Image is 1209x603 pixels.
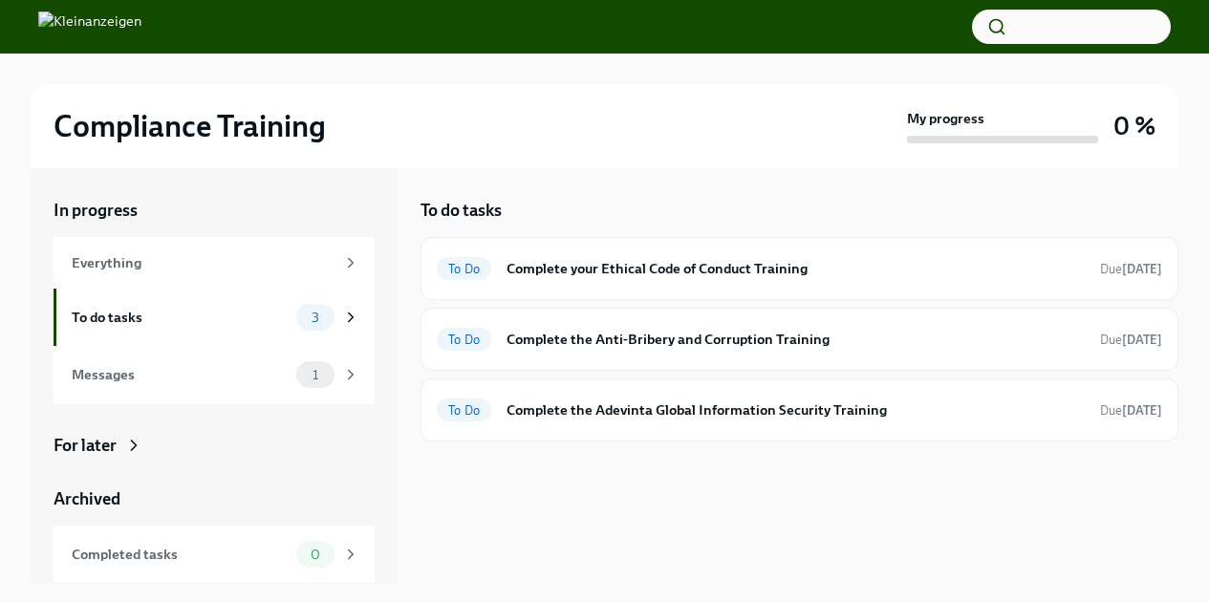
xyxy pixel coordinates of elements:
img: Kleinanzeigen [38,11,141,42]
div: To do tasks [72,307,289,328]
span: 0 [299,548,332,562]
a: Messages1 [54,346,375,403]
h6: Complete your Ethical Code of Conduct Training [507,258,1085,279]
div: Messages [72,364,289,385]
h6: Complete the Anti-Bribery and Corruption Training [507,329,1085,350]
a: Completed tasks0 [54,526,375,583]
div: For later [54,434,117,457]
span: To Do [437,262,491,276]
div: Completed tasks [72,544,289,565]
a: Everything [54,237,375,289]
span: 1 [301,368,330,382]
h5: To do tasks [421,199,502,222]
strong: [DATE] [1122,403,1162,418]
span: Due [1100,403,1162,418]
span: Due [1100,333,1162,347]
strong: [DATE] [1122,333,1162,347]
span: To Do [437,403,491,418]
span: To Do [437,333,491,347]
a: Archived [54,487,375,510]
a: To do tasks3 [54,289,375,346]
span: October 1st, 2025 00:00 [1100,331,1162,349]
span: Due [1100,262,1162,276]
strong: My progress [907,109,984,128]
span: October 1st, 2025 00:00 [1100,260,1162,278]
h3: 0 % [1113,109,1155,143]
span: 3 [300,311,331,325]
a: To DoComplete your Ethical Code of Conduct TrainingDue[DATE] [437,253,1162,284]
a: To DoComplete the Anti-Bribery and Corruption TrainingDue[DATE] [437,324,1162,355]
a: For later [54,434,375,457]
h6: Complete the Adevinta Global Information Security Training [507,399,1085,420]
strong: [DATE] [1122,262,1162,276]
a: In progress [54,199,375,222]
div: Everything [72,252,335,273]
a: To DoComplete the Adevinta Global Information Security TrainingDue[DATE] [437,395,1162,425]
h2: Compliance Training [54,107,326,145]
